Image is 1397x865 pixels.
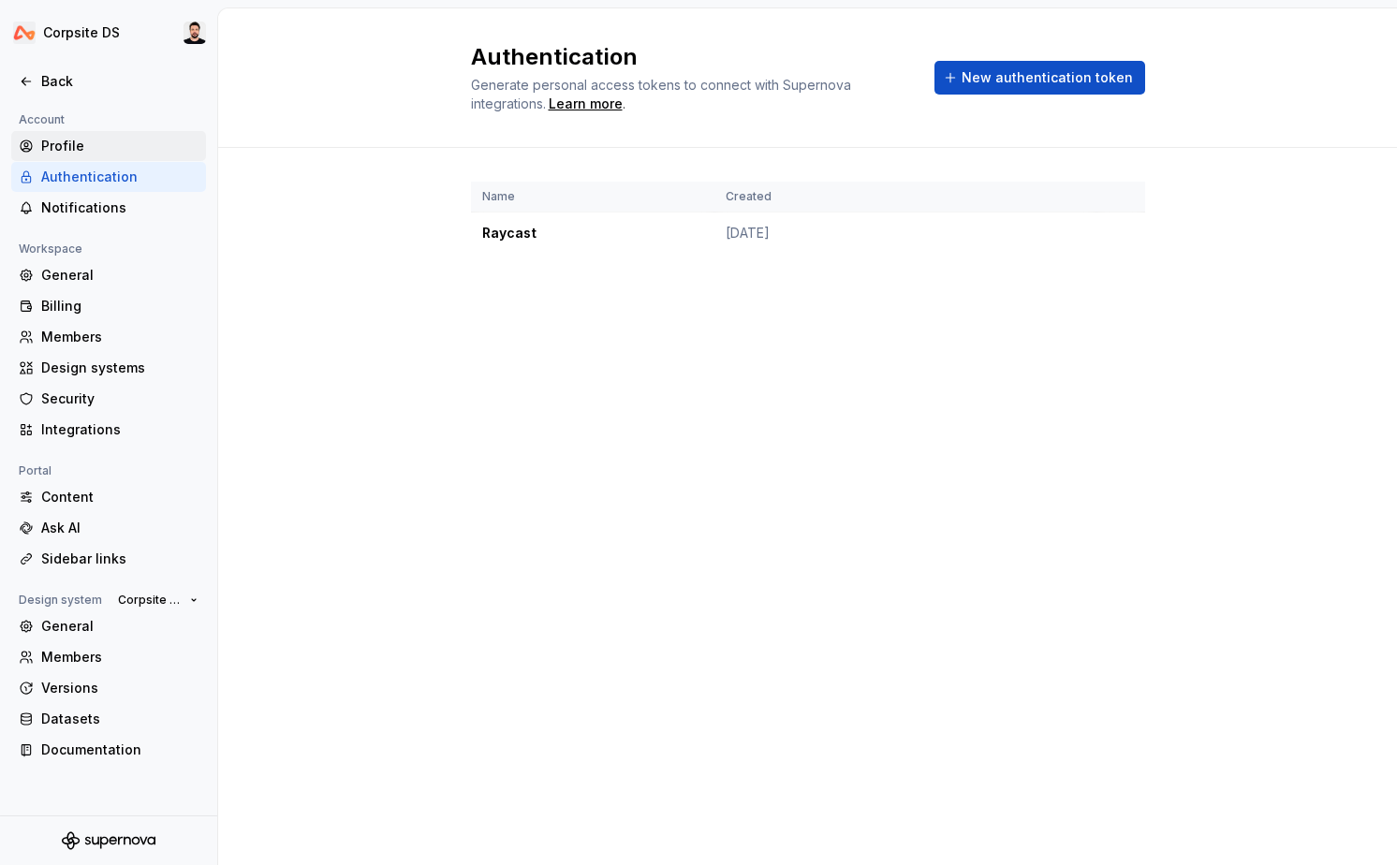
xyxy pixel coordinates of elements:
div: Portal [11,460,59,482]
div: Corpsite DS [43,23,120,42]
span: Corpsite DS [118,593,183,608]
button: Corpsite DSCh'an [4,12,213,53]
div: Profile [41,137,199,155]
svg: Supernova Logo [62,831,155,850]
a: Learn more [549,95,623,113]
th: Created [714,182,1096,213]
a: Content [11,482,206,512]
a: Documentation [11,735,206,765]
a: Versions [11,673,206,703]
a: Security [11,384,206,414]
div: General [41,617,199,636]
div: Members [41,328,199,346]
h2: Authentication [471,42,912,72]
span: . [546,97,625,111]
div: Ask AI [41,519,199,537]
div: Members [41,648,199,667]
div: General [41,266,199,285]
div: Design system [11,589,110,611]
img: 0733df7c-e17f-4421-95a9-ced236ef1ff0.png [13,22,36,44]
a: Back [11,66,206,96]
a: Sidebar links [11,544,206,574]
span: Generate personal access tokens to connect with Supernova integrations. [471,77,855,111]
div: Billing [41,297,199,315]
div: Documentation [41,740,199,759]
a: Authentication [11,162,206,192]
div: Workspace [11,238,90,260]
img: Ch'an [184,22,206,44]
div: Sidebar links [41,550,199,568]
div: Security [41,389,199,408]
button: New authentication token [934,61,1145,95]
a: Members [11,642,206,672]
div: Content [41,488,199,506]
div: Versions [41,679,199,697]
a: Design systems [11,353,206,383]
div: Authentication [41,168,199,186]
a: Members [11,322,206,352]
div: Back [41,72,199,91]
a: Billing [11,291,206,321]
div: Integrations [41,420,199,439]
div: Design systems [41,359,199,377]
a: General [11,611,206,641]
span: New authentication token [962,68,1133,87]
td: [DATE] [714,213,1096,255]
th: Name [471,182,714,213]
div: Datasets [41,710,199,728]
a: Integrations [11,415,206,445]
a: Notifications [11,193,206,223]
a: Profile [11,131,206,161]
a: Ask AI [11,513,206,543]
td: Raycast [471,213,714,255]
a: General [11,260,206,290]
div: Notifications [41,198,199,217]
a: Datasets [11,704,206,734]
div: Account [11,109,72,131]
